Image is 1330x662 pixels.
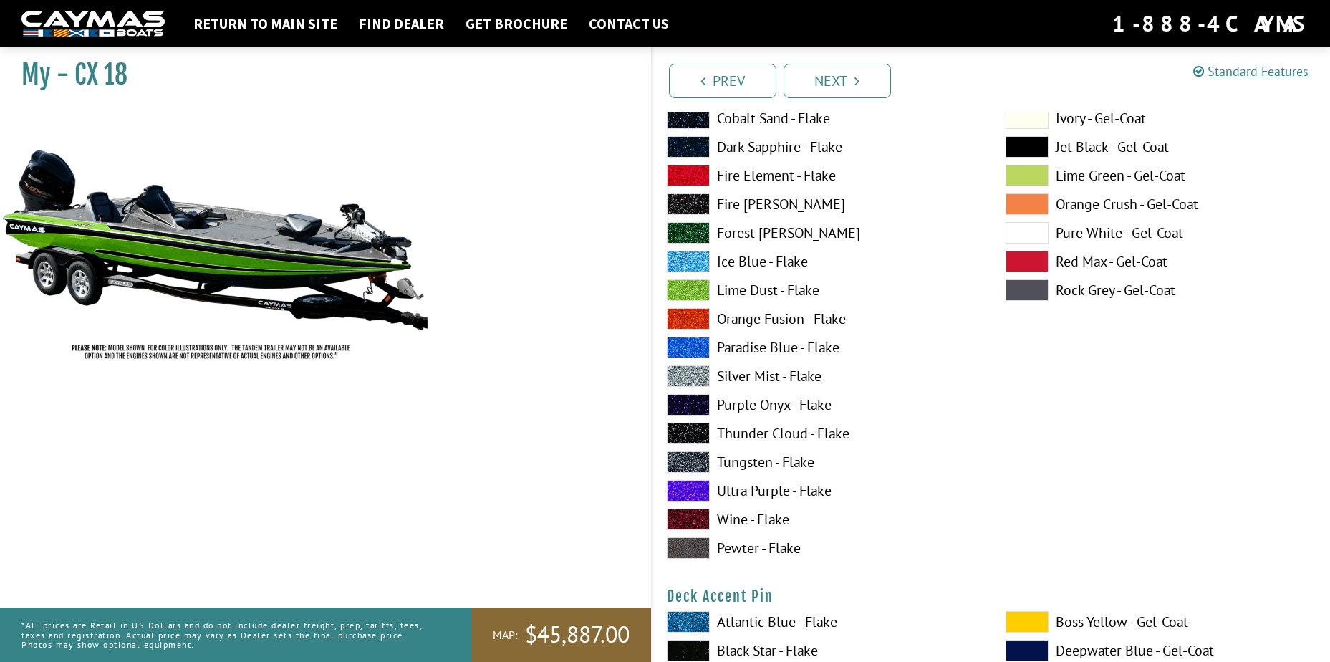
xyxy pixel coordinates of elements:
[21,59,615,91] h1: My - CX 18
[1006,193,1316,215] label: Orange Crush - Gel-Coat
[1006,136,1316,158] label: Jet Black - Gel-Coat
[21,11,165,37] img: white-logo-c9c8dbefe5ff5ceceb0f0178aa75bf4bb51f6bca0971e226c86eb53dfe498488.png
[667,537,977,559] label: Pewter - Flake
[582,14,676,33] a: Contact Us
[186,14,344,33] a: Return to main site
[784,64,891,98] a: Next
[667,451,977,473] label: Tungsten - Flake
[667,193,977,215] label: Fire [PERSON_NAME]
[1006,640,1316,661] label: Deepwater Blue - Gel-Coat
[667,308,977,330] label: Orange Fusion - Flake
[667,337,977,358] label: Paradise Blue - Flake
[352,14,451,33] a: Find Dealer
[667,509,977,530] label: Wine - Flake
[1193,63,1309,80] a: Standard Features
[1006,611,1316,633] label: Boss Yellow - Gel-Coat
[667,587,1316,605] h4: Deck Accent Pin
[667,423,977,444] label: Thunder Cloud - Flake
[458,14,574,33] a: Get Brochure
[667,611,977,633] label: Atlantic Blue - Flake
[667,394,977,416] label: Purple Onyx - Flake
[471,608,651,662] a: MAP:$45,887.00
[667,640,977,661] label: Black Star - Flake
[1112,8,1309,39] div: 1-888-4CAYMAS
[1006,279,1316,301] label: Rock Grey - Gel-Coat
[667,480,977,502] label: Ultra Purple - Flake
[667,136,977,158] label: Dark Sapphire - Flake
[667,279,977,301] label: Lime Dust - Flake
[667,165,977,186] label: Fire Element - Flake
[1006,107,1316,129] label: Ivory - Gel-Coat
[667,107,977,129] label: Cobalt Sand - Flake
[1006,222,1316,244] label: Pure White - Gel-Coat
[669,64,776,98] a: Prev
[1006,251,1316,272] label: Red Max - Gel-Coat
[667,222,977,244] label: Forest [PERSON_NAME]
[1006,165,1316,186] label: Lime Green - Gel-Coat
[667,365,977,387] label: Silver Mist - Flake
[21,613,439,656] p: *All prices are Retail in US Dollars and do not include dealer freight, prep, tariffs, fees, taxe...
[667,251,977,272] label: Ice Blue - Flake
[525,620,630,650] span: $45,887.00
[493,628,518,643] span: MAP:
